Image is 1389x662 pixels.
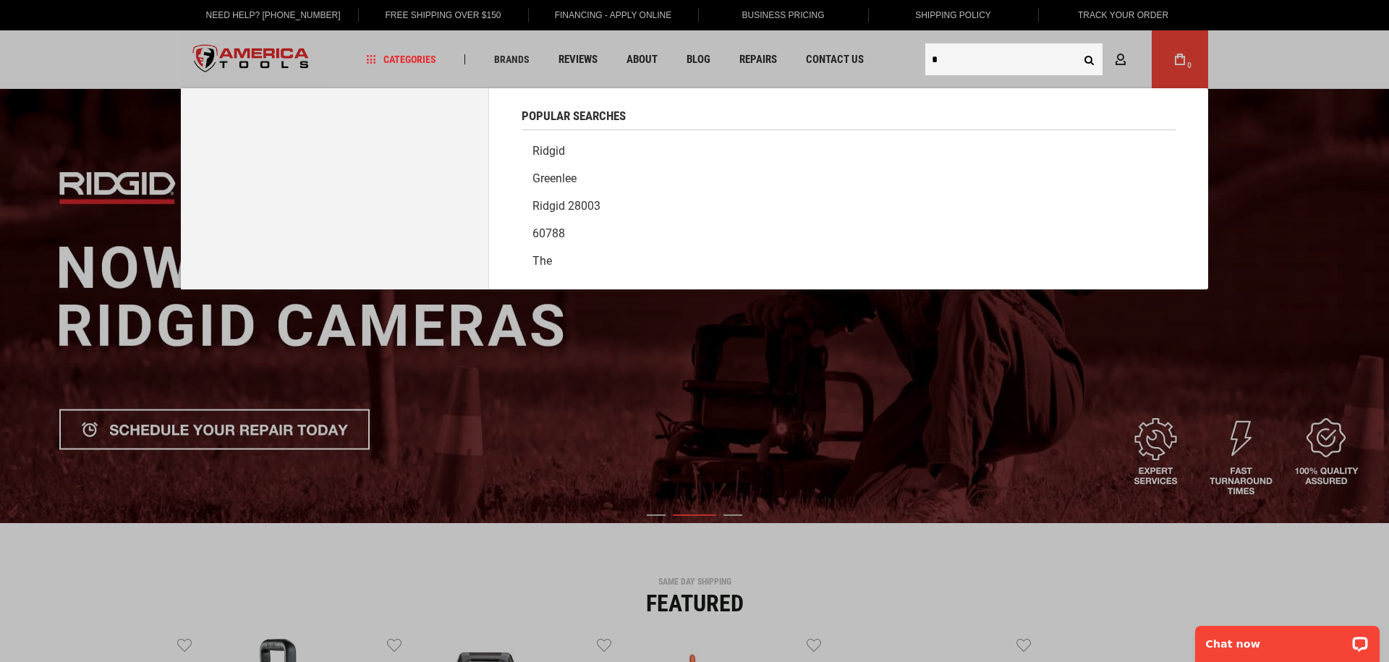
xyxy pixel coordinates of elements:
[367,54,436,64] span: Categories
[522,247,1176,275] a: The
[488,50,536,69] a: Brands
[360,50,443,69] a: Categories
[522,137,1176,165] a: Ridgid
[522,165,1176,192] a: Greenlee
[522,110,626,122] span: Popular Searches
[1186,616,1389,662] iframe: LiveChat chat widget
[522,192,1176,220] a: Ridgid 28003
[522,220,1176,247] a: 60788
[494,54,530,64] span: Brands
[1075,46,1103,73] button: Search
